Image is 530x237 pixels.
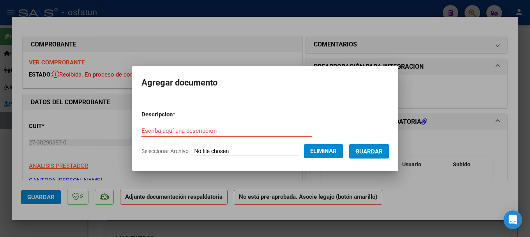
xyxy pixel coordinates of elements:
span: Seleccionar Archivo [141,148,189,154]
div: Open Intercom Messenger [503,210,522,229]
span: Eliminar [310,148,337,155]
span: Guardar [355,148,383,155]
p: Descripcion [141,110,216,119]
button: Eliminar [304,144,343,158]
button: Guardar [349,144,389,159]
h2: Agregar documento [141,75,389,90]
